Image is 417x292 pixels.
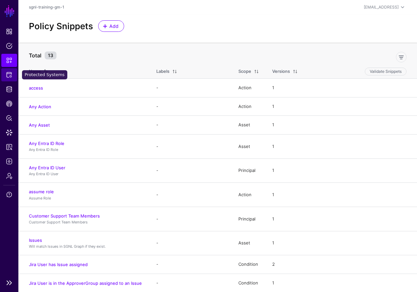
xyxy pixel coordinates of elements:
[6,28,12,35] span: Dashboard
[232,231,266,255] td: Asset
[232,255,266,274] td: Condition
[6,144,12,150] span: Reports
[271,167,275,174] div: 1
[150,79,232,97] td: -
[1,140,17,154] a: Reports
[29,141,64,146] a: Any Entra ID Role
[271,280,275,286] div: 1
[156,68,169,75] div: Labels
[271,122,275,128] div: 1
[29,165,65,170] a: Any Entra ID User
[1,169,17,182] a: Admin
[150,207,232,231] td: -
[6,191,12,198] span: Support
[1,68,17,81] a: Protected Systems
[150,255,232,274] td: -
[22,70,67,79] div: Protected Systems
[6,72,12,78] span: Protected Systems
[232,134,266,158] td: Asset
[29,213,100,219] a: Customer Support Team Members
[29,244,143,249] p: Will match Issues in SGNL Graph if they exist.
[29,5,64,10] a: sgnl-training-gm-1
[150,231,232,255] td: -
[271,143,275,150] div: 1
[1,83,17,96] a: Identity Data Fabric
[271,103,275,110] div: 1
[6,173,12,179] span: Admin
[29,52,41,59] strong: Total
[29,189,54,194] a: assume role
[150,116,232,135] td: -
[45,52,56,59] small: 13
[150,183,232,207] td: -
[4,4,15,18] a: SGNL
[6,43,12,49] span: Policies
[29,104,51,109] a: Any Action
[232,116,266,135] td: Asset
[6,158,12,165] span: Logs
[150,97,232,116] td: -
[272,68,290,75] div: Versions
[6,100,12,107] span: CAEP Hub
[150,134,232,158] td: -
[232,183,266,207] td: Action
[1,54,17,67] a: Snippets
[29,147,143,153] p: Any Entra ID Role
[6,115,12,121] span: Policy Lens
[232,158,266,183] td: Principal
[364,4,399,10] div: [EMAIL_ADDRESS]
[6,57,12,64] span: Snippets
[365,68,406,75] button: Validate Snippets
[1,126,17,139] a: Data Lens
[29,238,42,243] a: Issues
[29,85,43,91] a: access
[29,68,41,75] div: Name
[232,207,266,231] td: Principal
[29,262,88,267] a: Jira User has Issue assigned
[232,97,266,116] td: Action
[232,79,266,97] td: Action
[109,23,120,30] span: Add
[271,240,275,246] div: 1
[1,97,17,110] a: CAEP Hub
[29,122,50,128] a: Any Asset
[29,21,93,31] h2: Policy Snippets
[1,112,17,125] a: Policy Lens
[29,171,143,177] p: Any Entra ID User
[271,85,275,91] div: 1
[238,68,251,75] div: Scope
[6,129,12,136] span: Data Lens
[1,39,17,52] a: Policies
[29,219,143,225] p: Customer Support Team Members
[271,192,275,198] div: 1
[1,25,17,38] a: Dashboard
[6,86,12,93] span: Identity Data Fabric
[271,261,276,268] div: 2
[271,216,275,222] div: 1
[1,155,17,168] a: Logs
[150,158,232,183] td: -
[29,281,142,286] a: Jira User is in the ApproverGroup assigned to an Issue
[29,196,143,201] p: Assume Role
